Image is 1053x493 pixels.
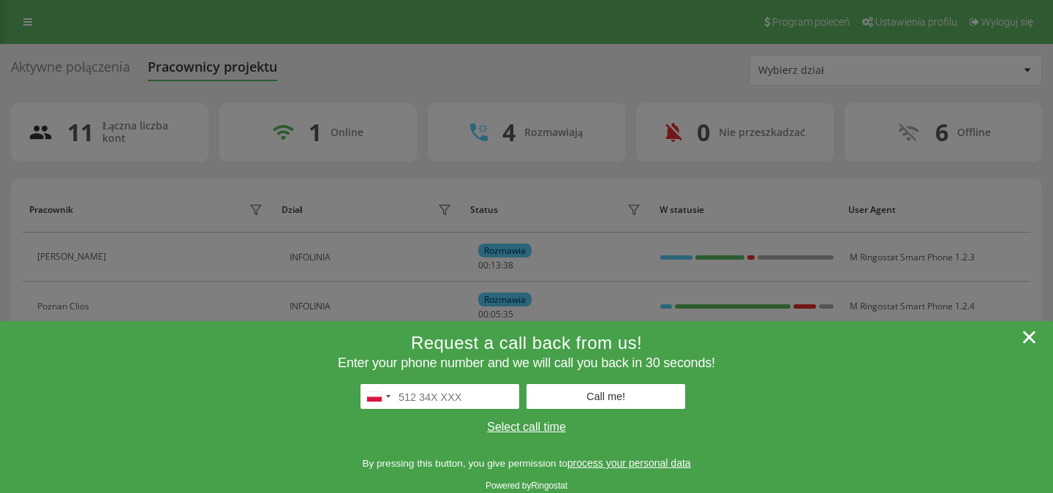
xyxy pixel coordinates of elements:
[105,421,948,434] p: Select call time
[1021,321,1038,339] div: ×
[361,385,395,408] div: Telephone country code
[361,384,519,409] input: 512 34X XXX
[567,457,691,469] a: process your personal data
[105,355,948,372] p: Enter your phone number and we will call you back in 30 seconds!
[526,384,685,409] input: Call me!
[531,481,567,491] a: Ringostat
[105,333,948,354] p: Request a call back from us!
